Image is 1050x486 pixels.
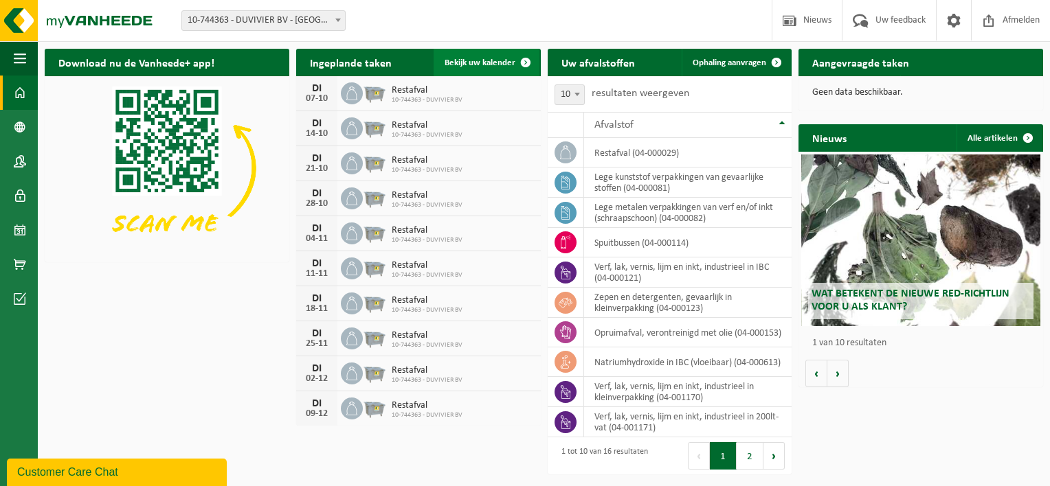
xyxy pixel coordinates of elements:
img: WB-2500-GAL-GY-01 [363,290,386,314]
td: lege kunststof verpakkingen van gevaarlijke stoffen (04-000081) [584,167,792,198]
img: WB-2500-GAL-GY-01 [363,220,386,244]
span: Restafval [392,330,462,341]
span: 10-744363 - DUVIVIER BV [392,411,462,419]
span: 10-744363 - DUVIVIER BV - BRUGGE [181,10,346,31]
div: DI [303,363,331,374]
img: WB-2500-GAL-GY-01 [363,150,386,174]
img: WB-2500-GAL-GY-01 [363,115,386,139]
p: 1 van 10 resultaten [812,338,1036,348]
iframe: chat widget [7,456,230,486]
span: Restafval [392,120,462,131]
label: resultaten weergeven [592,88,689,99]
span: Restafval [392,190,462,201]
td: opruimafval, verontreinigd met olie (04-000153) [584,318,792,347]
span: 10-744363 - DUVIVIER BV [392,236,462,244]
td: lege metalen verpakkingen van verf en/of inkt (schraapschoon) (04-000082) [584,198,792,228]
div: 21-10 [303,164,331,174]
a: Ophaling aanvragen [682,49,790,76]
div: 1 tot 10 van 16 resultaten [555,441,648,471]
button: Previous [688,442,710,470]
img: WB-2500-GAL-GY-01 [363,395,386,419]
div: 14-10 [303,129,331,139]
img: WB-2500-GAL-GY-01 [363,255,386,279]
button: Vorige [805,360,827,387]
span: 10-744363 - DUVIVIER BV [392,341,462,349]
span: Restafval [392,400,462,411]
h2: Ingeplande taken [296,49,405,76]
div: 04-11 [303,234,331,244]
span: 10-744363 - DUVIVIER BV [392,131,462,139]
td: spuitbussen (04-000114) [584,228,792,257]
h2: Uw afvalstoffen [548,49,649,76]
td: natriumhydroxide in IBC (vloeibaar) (04-000613) [584,347,792,377]
div: DI [303,223,331,234]
img: WB-2500-GAL-GY-01 [363,360,386,384]
div: DI [303,328,331,339]
span: Ophaling aanvragen [693,58,766,67]
span: 10-744363 - DUVIVIER BV [392,376,462,384]
span: 10 [555,84,585,105]
span: 10-744363 - DUVIVIER BV [392,201,462,209]
div: 07-10 [303,94,331,104]
div: 09-12 [303,409,331,419]
button: 2 [737,442,763,470]
img: WB-2500-GAL-GY-01 [363,80,386,104]
h2: Nieuws [798,124,860,151]
div: 28-10 [303,199,331,209]
span: 10-744363 - DUVIVIER BV [392,166,462,174]
span: Afvalstof [594,119,634,130]
div: DI [303,258,331,269]
span: Restafval [392,365,462,376]
div: DI [303,398,331,409]
span: 10-744363 - DUVIVIER BV [392,306,462,314]
span: 10-744363 - DUVIVIER BV [392,96,462,104]
span: Bekijk uw kalender [445,58,515,67]
span: Wat betekent de nieuwe RED-richtlijn voor u als klant? [812,288,1009,312]
h2: Download nu de Vanheede+ app! [45,49,228,76]
span: Restafval [392,295,462,306]
div: DI [303,118,331,129]
img: Download de VHEPlus App [45,76,289,259]
span: Restafval [392,85,462,96]
span: 10 [555,85,584,104]
h2: Aangevraagde taken [798,49,923,76]
td: verf, lak, vernis, lijm en inkt, industrieel in IBC (04-000121) [584,257,792,288]
div: 18-11 [303,304,331,314]
span: 10-744363 - DUVIVIER BV - BRUGGE [182,11,345,30]
td: zepen en detergenten, gevaarlijk in kleinverpakking (04-000123) [584,288,792,318]
button: Volgende [827,360,849,387]
div: DI [303,83,331,94]
div: 11-11 [303,269,331,279]
a: Alle artikelen [957,124,1042,152]
td: restafval (04-000029) [584,138,792,167]
a: Wat betekent de nieuwe RED-richtlijn voor u als klant? [801,154,1041,326]
div: DI [303,188,331,199]
img: WB-2500-GAL-GY-01 [363,325,386,349]
div: DI [303,153,331,164]
td: verf, lak, vernis, lijm en inkt, industrieel in 200lt-vat (04-001171) [584,407,792,437]
div: 25-11 [303,339,331,349]
td: verf, lak, vernis, lijm en inkt, industrieel in kleinverpakking (04-001170) [584,377,792,407]
a: Bekijk uw kalender [434,49,539,76]
button: Next [763,442,785,470]
p: Geen data beschikbaar. [812,88,1029,97]
span: Restafval [392,155,462,166]
span: 10-744363 - DUVIVIER BV [392,271,462,279]
img: WB-2500-GAL-GY-01 [363,185,386,209]
span: Restafval [392,260,462,271]
div: 02-12 [303,374,331,384]
button: 1 [710,442,737,470]
span: Restafval [392,225,462,236]
div: DI [303,293,331,304]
